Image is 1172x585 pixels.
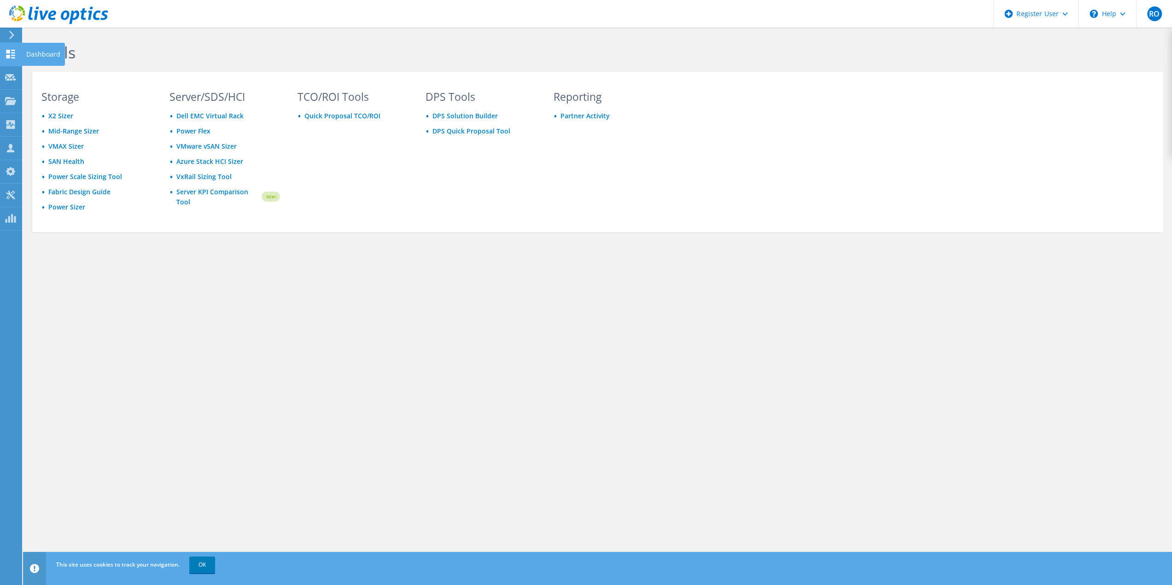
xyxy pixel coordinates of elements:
[176,142,237,151] a: VMware vSAN Sizer
[297,92,408,102] h3: TCO/ROI Tools
[48,127,99,135] a: Mid-Range Sizer
[176,127,210,135] a: Power Flex
[169,92,280,102] h3: Server/SDS/HCI
[1090,10,1098,18] svg: \n
[41,92,152,102] h3: Storage
[426,92,536,102] h3: DPS Tools
[260,186,280,208] img: new-badge.svg
[22,43,65,66] div: Dashboard
[48,187,111,196] a: Fabric Design Guide
[48,203,85,211] a: Power Sizer
[189,556,215,573] a: OK
[176,157,243,166] a: Azure Stack HCI Sizer
[432,111,498,120] a: DPS Solution Builder
[48,172,122,181] a: Power Scale Sizing Tool
[48,142,84,151] a: VMAX Sizer
[304,111,380,120] a: Quick Proposal TCO/ROI
[56,561,180,568] span: This site uses cookies to track your navigation.
[176,187,260,207] a: Server KPI Comparison Tool
[1147,6,1162,21] span: RO
[176,172,232,181] a: VxRail Sizing Tool
[48,111,73,120] a: X2 Sizer
[48,157,84,166] a: SAN Health
[432,127,510,135] a: DPS Quick Proposal Tool
[37,43,659,62] h1: Tools
[554,92,664,102] h3: Reporting
[176,111,244,120] a: Dell EMC Virtual Rack
[560,111,610,120] a: Partner Activity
